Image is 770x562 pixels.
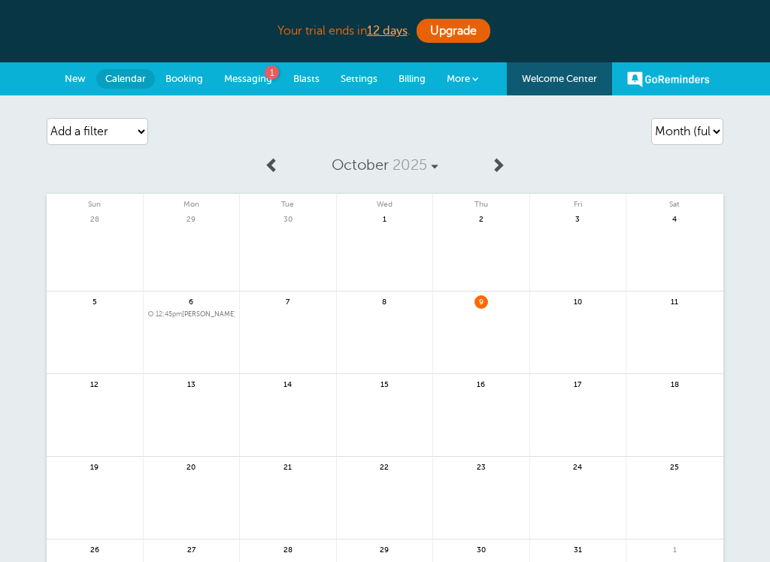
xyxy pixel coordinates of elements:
[668,295,681,307] span: 11
[88,378,102,389] span: 12
[668,543,681,554] span: 1
[571,378,584,389] span: 17
[184,295,198,307] span: 6
[96,69,155,89] a: Calendar
[474,543,488,554] span: 30
[571,543,584,554] span: 31
[281,461,295,472] span: 21
[377,213,391,224] span: 1
[433,194,529,209] span: Thu
[283,62,330,95] a: Blasts
[47,194,143,209] span: Sun
[281,213,295,224] span: 30
[281,295,295,307] span: 7
[627,62,710,95] a: GoReminders
[571,461,584,472] span: 24
[571,213,584,224] span: 3
[214,62,283,95] a: Messaging 1
[88,213,102,224] span: 28
[224,73,272,84] span: Messaging
[668,378,681,389] span: 18
[377,543,391,554] span: 29
[377,295,391,307] span: 8
[88,543,102,554] span: 26
[144,194,240,209] span: Mon
[474,461,488,472] span: 23
[281,543,295,554] span: 28
[388,62,436,95] a: Billing
[148,310,235,319] span: Julian Lance
[341,73,377,84] span: Settings
[530,194,626,209] span: Fri
[571,295,584,307] span: 10
[65,73,86,84] span: New
[281,378,295,389] span: 14
[155,62,214,95] a: Booking
[332,156,389,174] span: October
[367,24,408,38] a: 12 days
[447,73,470,84] span: More
[184,378,198,389] span: 13
[668,213,681,224] span: 4
[240,194,336,209] span: Tue
[474,295,488,307] span: 9
[668,461,681,472] span: 25
[474,213,488,224] span: 2
[507,62,612,95] a: Welcome Center
[148,310,235,319] a: 12:45pm[PERSON_NAME]
[337,194,433,209] span: Wed
[288,149,482,182] a: October 2025
[156,310,182,318] span: 12:45pm
[399,73,426,84] span: Billing
[417,19,490,43] a: Upgrade
[165,73,203,84] span: Booking
[377,378,391,389] span: 15
[184,213,198,224] span: 29
[184,461,198,472] span: 20
[377,461,391,472] span: 22
[393,156,427,174] span: 2025
[293,73,320,84] span: Blasts
[47,15,723,47] div: Your trial ends in .
[88,295,102,307] span: 5
[330,62,388,95] a: Settings
[474,378,488,389] span: 16
[54,62,96,95] a: New
[88,461,102,472] span: 19
[265,65,279,80] span: 1
[184,543,198,554] span: 27
[626,194,723,209] span: Sat
[436,62,489,96] a: More
[105,73,146,84] span: Calendar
